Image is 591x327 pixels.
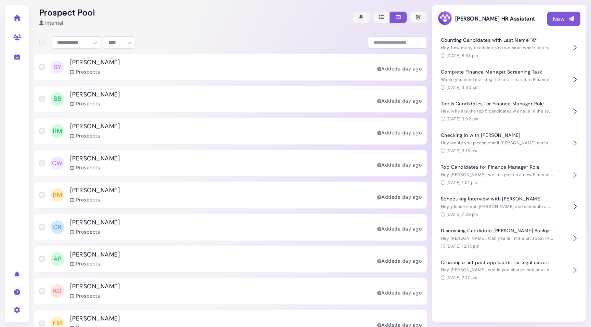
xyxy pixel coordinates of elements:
[70,187,120,194] h3: [PERSON_NAME]
[39,19,63,26] div: Internal
[51,124,64,138] span: RM
[441,69,554,75] h4: Complete Finance Manager Screening Task
[70,219,120,226] h3: [PERSON_NAME]
[437,96,580,128] button: Top 5 Candidates for Finance Manager Role Hey, who are the top 5 candidates we have in the system...
[437,191,580,223] button: Scheduling Interview with [PERSON_NAME] Hey, please email [PERSON_NAME] and schedule a 30 min int...
[547,12,580,26] button: New
[377,65,422,72] div: Added
[437,223,580,254] button: Discussing Candidate [PERSON_NAME] Background Hey [PERSON_NAME]. Can you tell me a bit about [PER...
[398,194,422,200] time: Sep 10, 2025
[377,129,422,136] div: Added
[437,11,535,27] h3: [PERSON_NAME] HR Assistant
[70,59,120,66] h3: [PERSON_NAME]
[70,100,100,107] div: Prospects
[51,188,64,202] span: BM
[437,32,580,64] button: Counting Candidates with Last Name 'W' Hey, how many candidates do we have who's last name starts...
[70,196,100,203] div: Prospects
[441,37,554,43] h4: Counting Candidates with Last Name 'W'
[437,254,580,286] button: Creating a list past applicants for legal experience Hey [PERSON_NAME], would you please look at ...
[441,164,554,170] h4: Top Candidates for Finance Manager Role
[441,196,554,202] h4: Scheduling Interview with [PERSON_NAME]
[70,292,100,299] div: Prospects
[398,290,422,296] time: Sep 10, 2025
[377,225,422,232] div: Added
[398,226,422,232] time: Sep 10, 2025
[446,180,477,185] time: [DATE] 1:01 pm
[553,15,575,23] div: New
[437,64,580,96] button: Complete Finance Manager Screening Task Would you mind marking the task related to Finance Manage...
[441,45,588,50] span: Hey, how many candidates do we have who's last name starts with W?
[446,148,478,153] time: [DATE] 3:15 pm
[51,156,64,170] span: CW
[437,127,580,159] button: Checking In with [PERSON_NAME] Hey would you please email [PERSON_NAME] and see how the weather i...
[446,116,479,121] time: [DATE] 3:02 pm
[70,260,100,267] div: Prospects
[398,98,422,104] time: Sep 10, 2025
[51,92,64,106] span: BB
[398,66,422,71] time: Sep 10, 2025
[51,252,64,266] span: AP
[70,132,100,139] div: Prospects
[446,244,480,249] time: [DATE] 12:13 pm
[398,130,422,135] time: Sep 10, 2025
[398,162,422,168] time: Sep 10, 2025
[446,212,478,217] time: [DATE] 7:29 pm
[441,228,554,234] h4: Discussing Candidate [PERSON_NAME] Background
[377,289,422,296] div: Added
[70,228,100,235] div: Prospects
[446,53,478,58] time: [DATE] 6:33 pm
[51,220,64,234] span: CR
[377,193,422,200] div: Added
[51,284,64,298] span: KD
[446,275,478,280] time: [DATE] 2:17 pm
[70,68,100,75] div: Prospects
[377,257,422,264] div: Added
[39,8,95,18] h2: Prospect Pool
[70,164,100,171] div: Prospects
[377,161,422,168] div: Added
[70,283,120,290] h3: [PERSON_NAME]
[70,251,120,259] h3: [PERSON_NAME]
[441,132,554,138] h4: Checking In with [PERSON_NAME]
[398,258,422,264] time: Sep 10, 2025
[70,123,120,130] h3: [PERSON_NAME]
[70,91,120,99] h3: [PERSON_NAME]
[51,60,64,74] span: SY
[446,85,479,90] time: [DATE] 3:40 pm
[437,159,580,191] button: Top Candidates for Finance Manager Role Hey [PERSON_NAME], we just posted a new Finance Manager j...
[441,101,554,107] h4: Top 5 Candidates for Finance Manager Role
[70,315,120,323] h3: [PERSON_NAME]
[441,260,554,265] h4: Creating a list past applicants for legal experience
[377,97,422,104] div: Added
[70,155,120,162] h3: [PERSON_NAME]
